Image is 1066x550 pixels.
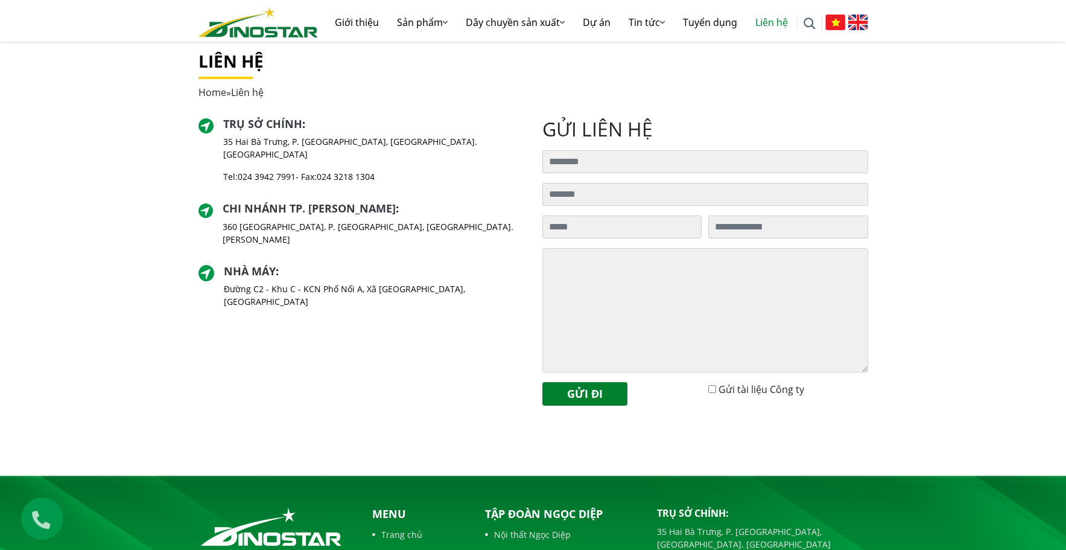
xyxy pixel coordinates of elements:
h1: Liên hệ [198,51,868,72]
a: Dự án [574,3,620,42]
label: Gửi tài liệu Công ty [719,382,804,397]
a: Giới thiệu [326,3,388,42]
span: » [198,86,264,99]
a: Tuyển dụng [674,3,746,42]
p: Đường C2 - Khu C - KCN Phố Nối A, Xã [GEOGRAPHIC_DATA], [GEOGRAPHIC_DATA] [224,283,524,308]
h2: : [224,265,524,278]
a: Dây chuyền sản xuất [457,3,574,42]
a: Sản phẩm [388,3,457,42]
p: Trụ sở chính: [657,506,868,520]
a: 024 3942 7991 [238,171,296,182]
img: Tiếng Việt [825,14,845,30]
p: 360 [GEOGRAPHIC_DATA], P. [GEOGRAPHIC_DATA], [GEOGRAPHIC_DATA]. [PERSON_NAME] [223,220,524,246]
a: Trụ sở chính [223,117,302,131]
a: Liên hệ [746,3,797,42]
img: directer [198,265,215,281]
img: logo_footer [198,506,344,548]
p: Tel: - Fax: [223,170,524,183]
img: English [848,14,868,30]
img: search [804,18,816,30]
a: Chi nhánh TP. [PERSON_NAME] [223,201,396,216]
img: directer [198,203,213,218]
img: logo [198,7,318,37]
a: Nội thất Ngọc Diệp [485,528,639,541]
button: Gửi đi [542,382,627,406]
span: Liên hệ [231,86,264,99]
p: Tập đoàn Ngọc Diệp [485,506,639,522]
p: Menu [372,506,465,522]
img: directer [198,118,214,134]
a: Home [198,86,226,99]
a: Tin tức [620,3,674,42]
a: Trang chủ [372,528,465,541]
h2: gửi liên hệ [542,118,868,141]
a: 024 3218 1304 [317,171,375,182]
p: 35 Hai Bà Trưng, P. [GEOGRAPHIC_DATA], [GEOGRAPHIC_DATA]. [GEOGRAPHIC_DATA] [223,135,524,161]
a: Nhà máy [224,264,276,278]
h2: : [223,118,524,131]
h2: : [223,202,524,216]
